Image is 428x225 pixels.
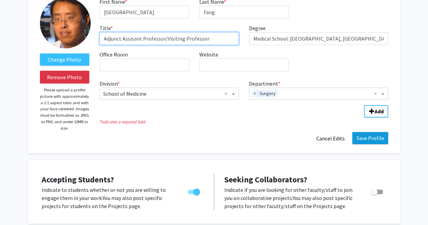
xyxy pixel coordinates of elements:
label: ChangeProfile Picture [40,53,90,66]
div: Toggle [185,186,204,196]
span: Clear all [374,90,379,98]
ng-select: Department [249,88,388,100]
span: Clear all [224,90,230,98]
button: Remove Photo [40,71,90,84]
div: Department [244,80,393,100]
span: Surgery [258,90,277,98]
button: Save Profile [352,132,388,144]
span: × [252,90,258,98]
p: Indicate if you are looking for other faculty/staff to join you on collaborative projects. You ma... [224,186,358,210]
label: Office Room [99,50,128,59]
label: Website [199,50,218,59]
b: Add [374,108,383,115]
i: Indicates a required field [99,119,388,125]
div: Division [94,80,244,100]
button: Add Division/Department [364,105,388,117]
iframe: Chat [5,195,29,220]
ng-select: Division [99,88,239,100]
div: Toggle [368,186,387,196]
button: Cancel Edits [312,132,349,145]
span: Seeking Collaborators? [224,174,307,185]
label: Title [99,24,113,32]
label: Degree [249,24,266,32]
p: Please upload a profile picture with approximately a 1:1 aspect ratio and with your face centered... [40,87,90,131]
span: Accepting Students? [42,174,114,185]
p: Indicate to students whether or not you are willing to engage them in your work. You may also pos... [42,186,175,210]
